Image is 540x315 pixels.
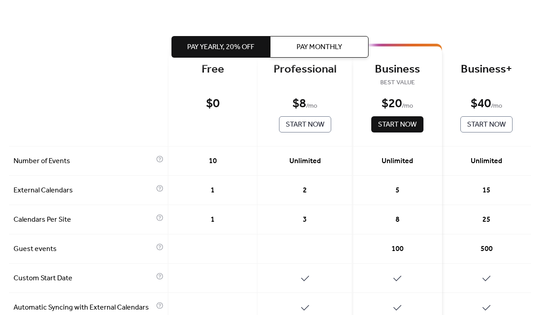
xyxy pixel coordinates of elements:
[471,156,502,167] span: Unlimited
[289,156,321,167] span: Unlimited
[297,42,342,53] span: Pay Monthly
[382,156,413,167] span: Unlimited
[371,116,423,132] button: Start Now
[460,116,513,132] button: Start Now
[13,244,154,255] span: Guest events
[13,273,154,284] span: Custom Start Date
[13,185,154,196] span: External Calendars
[13,302,154,313] span: Automatic Syncing with External Calendars
[482,185,490,196] span: 15
[209,156,217,167] span: 10
[382,96,402,112] div: $ 20
[481,244,493,255] span: 500
[187,42,254,53] span: Pay Yearly, 20% off
[211,185,215,196] span: 1
[471,96,491,112] div: $ 40
[367,78,428,88] span: BEST VALUE
[270,36,369,58] button: Pay Monthly
[306,101,317,112] span: / mo
[491,101,502,112] span: / mo
[456,62,517,77] div: Business+
[402,101,413,112] span: / mo
[13,215,154,225] span: Calendars Per Site
[367,62,428,77] div: Business
[286,119,324,130] span: Start Now
[279,116,331,132] button: Start Now
[303,215,307,225] span: 3
[211,215,215,225] span: 1
[292,96,306,112] div: $ 8
[482,215,490,225] span: 25
[13,156,154,167] span: Number of Events
[391,244,404,255] span: 100
[171,36,270,58] button: Pay Yearly, 20% off
[396,185,400,196] span: 5
[206,96,220,112] div: $ 0
[467,119,506,130] span: Start Now
[378,119,417,130] span: Start Now
[303,185,307,196] span: 2
[396,215,400,225] span: 8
